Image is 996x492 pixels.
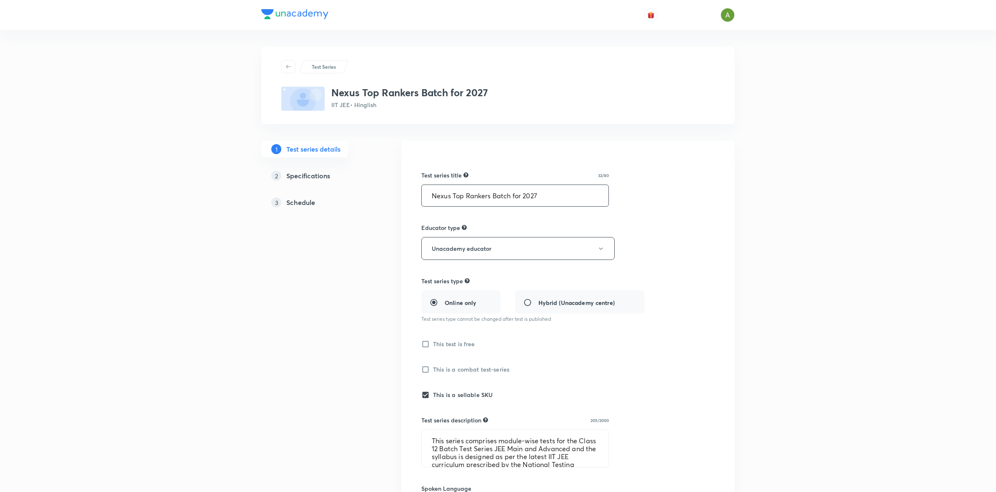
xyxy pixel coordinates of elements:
[421,277,463,285] h6: Test series type
[261,9,328,21] a: Company Logo
[721,8,735,22] img: Ajay A
[647,11,655,19] img: avatar
[598,173,609,177] p: 32/80
[483,416,488,424] div: Explain about your test series, what you’ll be teaching, how it will help learners in their prepa...
[644,8,658,22] button: avatar
[422,430,608,467] textarea: This series comprises module-wise tests for the Class 12 Batch Test Series JEE Main and Advanced ...
[433,340,475,348] h6: This test is free
[312,63,336,70] p: Test Series
[286,144,340,154] h5: Test series details
[591,418,609,422] p: 205/2000
[421,315,644,323] p: Test series type cannot be changed after test is published
[271,144,281,154] p: 1
[271,171,281,181] p: 2
[286,171,330,181] h5: Specifications
[462,224,467,231] div: Not allowed to edit
[421,416,481,425] h6: Test series description
[331,87,488,99] h3: Nexus Top Rankers Batch for 2027
[433,390,493,399] h6: This is a sellable SKU
[422,185,608,206] input: A great title is short, clear and descriptive
[261,167,375,184] a: 2Specifications
[433,365,509,374] h6: This is a combat test-series
[421,223,460,232] h6: Educator type
[281,87,325,111] img: fallback-thumbnail.png
[286,197,315,207] h5: Schedule
[331,100,488,109] p: IIT JEE • Hinglish
[261,9,328,19] img: Company Logo
[465,277,470,285] div: A hybrid test series can have a mix of online and offline tests. These test series will have rest...
[463,171,468,179] div: A great title is short, clear and descriptive
[421,237,615,260] button: Unacademy educator
[421,171,462,180] h6: Test series title
[261,194,375,211] a: 3Schedule
[271,197,281,207] p: 3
